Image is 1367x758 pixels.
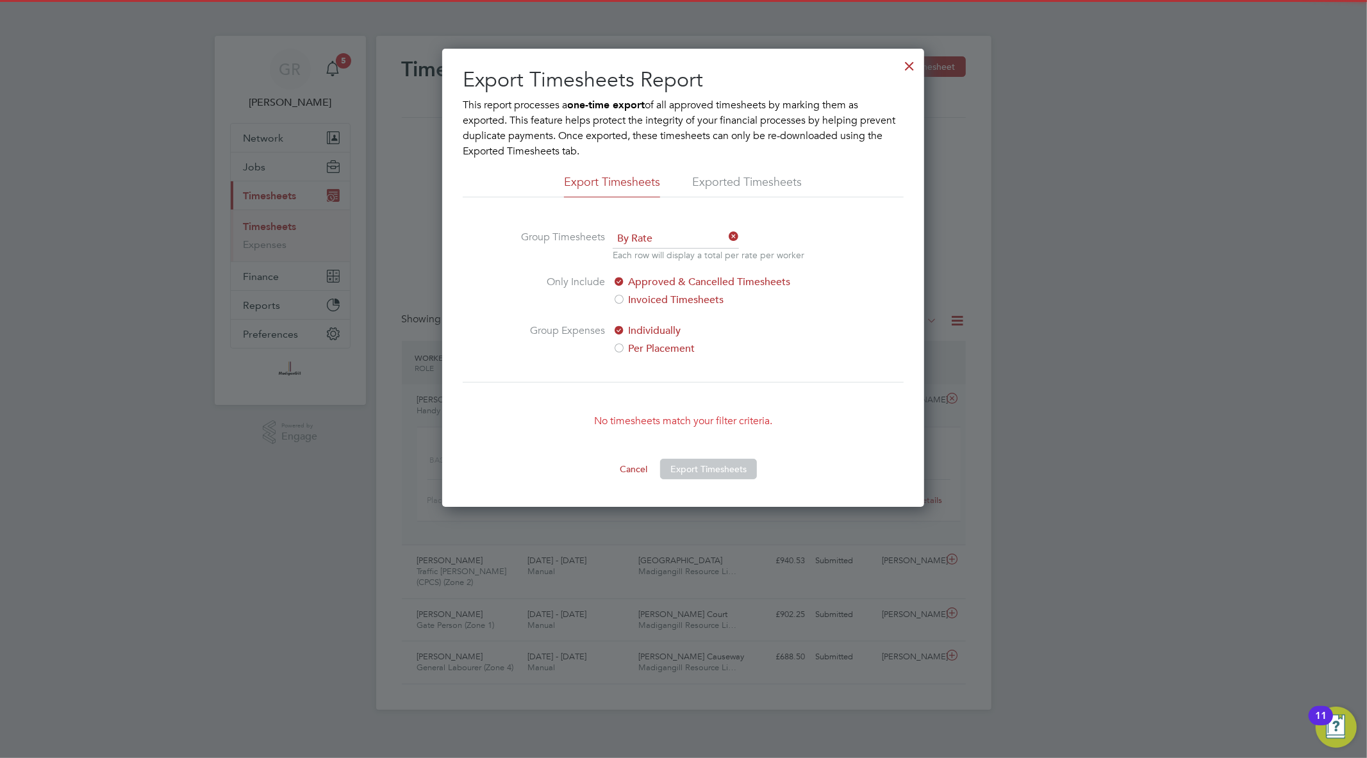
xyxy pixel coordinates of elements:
[660,459,757,479] button: Export Timesheets
[509,229,605,259] label: Group Timesheets
[1316,707,1357,748] button: Open Resource Center, 11 new notifications
[609,459,658,479] button: Cancel
[613,229,739,249] span: By Rate
[567,99,645,111] b: one-time export
[613,292,827,308] label: Invoiced Timesheets
[463,67,904,94] h2: Export Timesheets Report
[1315,716,1327,732] div: 11
[564,174,660,197] li: Export Timesheets
[613,249,804,261] p: Each row will display a total per rate per worker
[509,274,605,308] label: Only Include
[613,341,827,356] label: Per Placement
[463,97,904,159] p: This report processes a of all approved timesheets by marking them as exported. This feature help...
[509,323,605,356] label: Group Expenses
[692,174,802,197] li: Exported Timesheets
[613,274,827,290] label: Approved & Cancelled Timesheets
[463,413,904,429] p: No timesheets match your filter criteria.
[613,323,827,338] label: Individually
